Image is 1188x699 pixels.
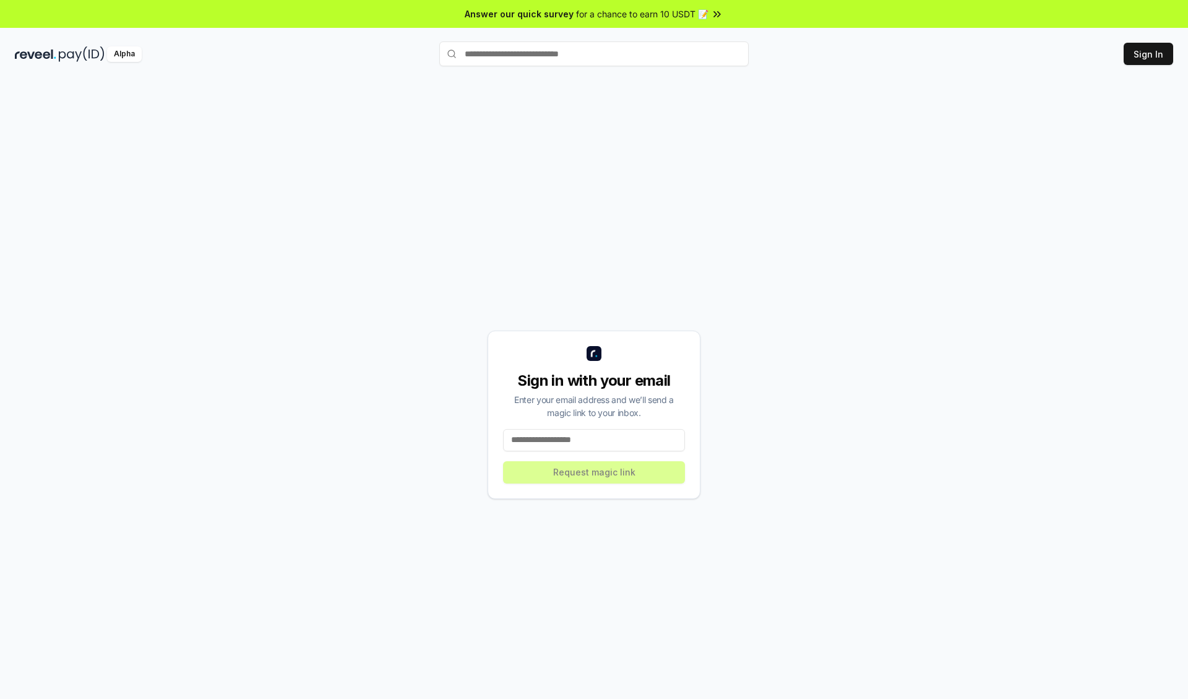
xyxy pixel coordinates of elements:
span: Answer our quick survey [465,7,574,20]
img: reveel_dark [15,46,56,62]
div: Enter your email address and we’ll send a magic link to your inbox. [503,393,685,419]
div: Sign in with your email [503,371,685,391]
div: Alpha [107,46,142,62]
img: logo_small [587,346,601,361]
img: pay_id [59,46,105,62]
button: Sign In [1124,43,1173,65]
span: for a chance to earn 10 USDT 📝 [576,7,708,20]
